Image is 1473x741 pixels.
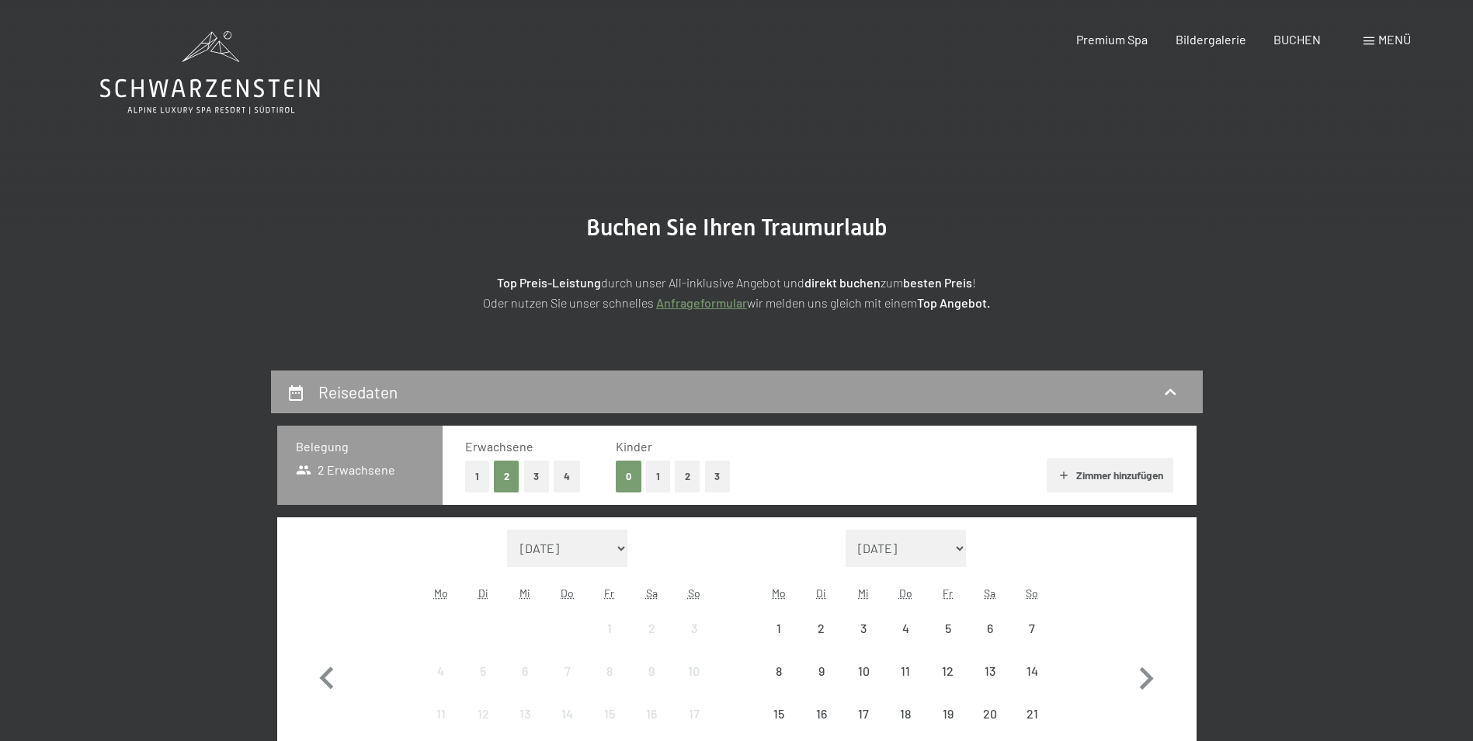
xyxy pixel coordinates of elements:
div: 1 [759,622,798,661]
button: 4 [554,461,580,492]
abbr: Montag [434,586,448,600]
div: Mon Aug 11 2025 [420,693,462,735]
div: Anreise nicht möglich [884,650,926,692]
button: Zimmer hinzufügen [1047,458,1173,492]
button: 2 [494,461,519,492]
div: Anreise nicht möglich [969,607,1011,649]
abbr: Montag [772,586,786,600]
p: durch unser All-inklusive Angebot und zum ! Oder nutzen Sie unser schnelles wir melden uns gleich... [349,273,1125,312]
div: Anreise nicht möglich [462,650,504,692]
div: Anreise nicht möglich [547,650,589,692]
div: Thu Sep 11 2025 [884,650,926,692]
div: Mon Sep 08 2025 [758,650,800,692]
div: Tue Sep 09 2025 [801,650,842,692]
div: Anreise nicht möglich [842,607,884,649]
div: Anreise nicht möglich [420,693,462,735]
div: 6 [971,622,1009,661]
abbr: Sonntag [1026,586,1038,600]
strong: besten Preis [903,275,972,290]
div: 7 [1013,622,1051,661]
div: Sat Sep 13 2025 [969,650,1011,692]
abbr: Mittwoch [519,586,530,600]
span: Menü [1378,32,1411,47]
div: Tue Aug 12 2025 [462,693,504,735]
strong: Top Preis-Leistung [497,275,601,290]
div: Fri Sep 19 2025 [926,693,968,735]
div: Anreise nicht möglich [758,607,800,649]
div: Tue Sep 16 2025 [801,693,842,735]
abbr: Dienstag [478,586,488,600]
div: Fri Aug 15 2025 [589,693,631,735]
a: Premium Spa [1076,32,1148,47]
div: Anreise nicht möglich [1011,607,1053,649]
div: Anreise nicht möglich [589,650,631,692]
div: Wed Sep 17 2025 [842,693,884,735]
div: Anreise nicht möglich [589,607,631,649]
div: Thu Sep 18 2025 [884,693,926,735]
a: Anfrageformular [656,295,747,310]
div: 13 [971,665,1009,704]
div: 8 [759,665,798,704]
span: Buchen Sie Ihren Traumurlaub [586,214,888,241]
div: 6 [505,665,544,704]
div: 12 [928,665,967,704]
div: Anreise nicht möglich [1011,650,1053,692]
div: Sun Aug 17 2025 [672,693,714,735]
h2: Reisedaten [318,382,398,402]
div: 8 [590,665,629,704]
button: 3 [524,461,550,492]
div: Mon Aug 04 2025 [420,650,462,692]
a: Bildergalerie [1176,32,1246,47]
div: Wed Sep 03 2025 [842,607,884,649]
div: 4 [422,665,460,704]
div: 4 [886,622,925,661]
div: Sun Aug 10 2025 [672,650,714,692]
div: Anreise nicht möglich [547,693,589,735]
div: Thu Aug 07 2025 [547,650,589,692]
div: Anreise nicht möglich [589,693,631,735]
abbr: Samstag [984,586,995,600]
abbr: Sonntag [688,586,700,600]
span: 2 Erwachsene [296,461,396,478]
div: Anreise nicht möglich [504,693,546,735]
div: Anreise nicht möglich [884,607,926,649]
div: 10 [674,665,713,704]
abbr: Freitag [604,586,614,600]
div: Anreise nicht möglich [420,650,462,692]
div: 5 [464,665,502,704]
abbr: Donnerstag [899,586,912,600]
div: Anreise nicht möglich [884,693,926,735]
span: Kinder [616,439,652,454]
div: Anreise nicht möglich [462,693,504,735]
div: Sun Aug 03 2025 [672,607,714,649]
div: Mon Sep 01 2025 [758,607,800,649]
div: 9 [632,665,671,704]
div: 9 [802,665,841,704]
div: Fri Sep 12 2025 [926,650,968,692]
div: Sat Sep 06 2025 [969,607,1011,649]
div: Anreise nicht möglich [969,693,1011,735]
div: Anreise nicht möglich [926,650,968,692]
abbr: Samstag [646,586,658,600]
a: BUCHEN [1273,32,1321,47]
div: 2 [632,622,671,661]
div: 7 [548,665,587,704]
div: Mon Sep 15 2025 [758,693,800,735]
div: Sat Aug 02 2025 [631,607,672,649]
button: 1 [646,461,670,492]
div: Anreise nicht möglich [758,693,800,735]
div: Anreise nicht möglich [504,650,546,692]
div: 5 [928,622,967,661]
div: Anreise nicht möglich [758,650,800,692]
div: Anreise nicht möglich [926,693,968,735]
div: Fri Aug 08 2025 [589,650,631,692]
div: Anreise nicht möglich [672,650,714,692]
div: Sat Aug 09 2025 [631,650,672,692]
div: Anreise nicht möglich [842,650,884,692]
div: Wed Sep 10 2025 [842,650,884,692]
div: Anreise nicht möglich [631,693,672,735]
button: 2 [675,461,700,492]
div: Anreise nicht möglich [631,607,672,649]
